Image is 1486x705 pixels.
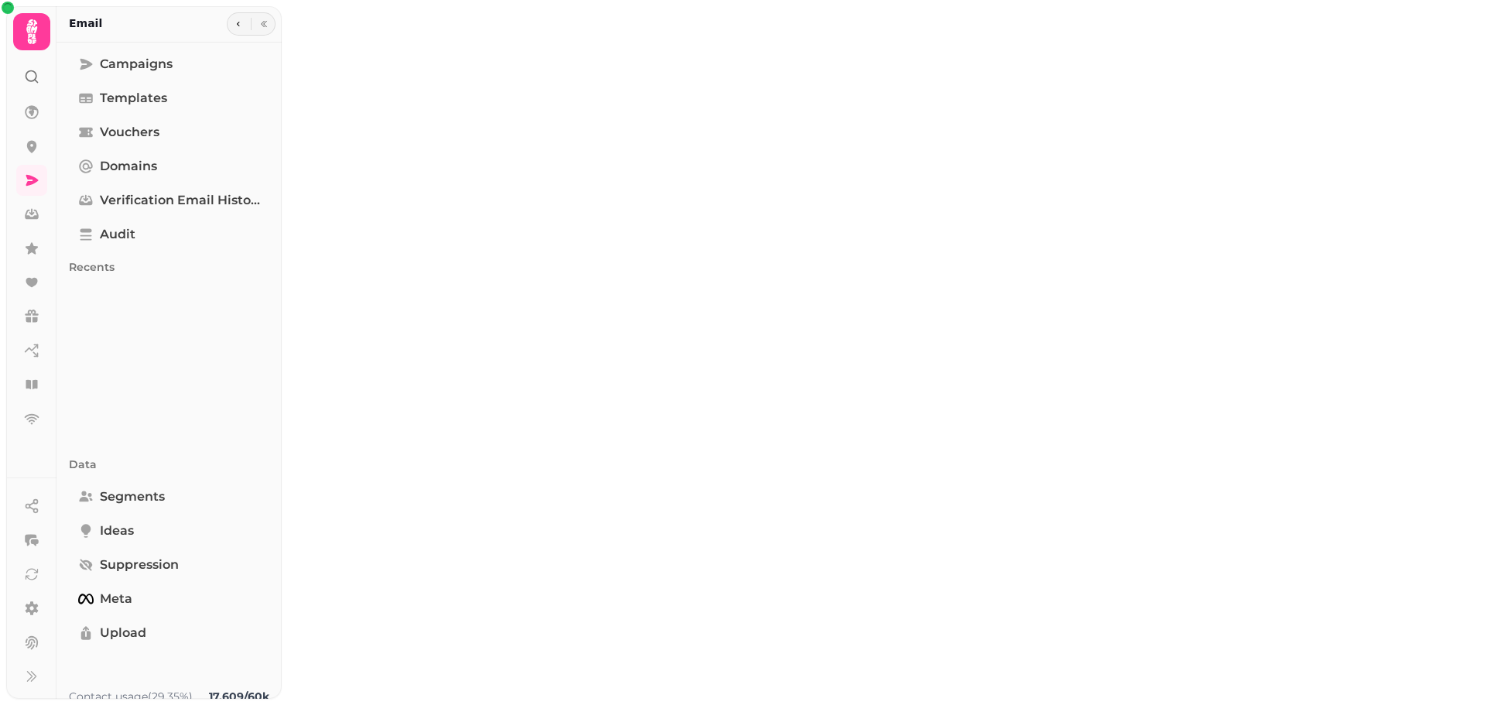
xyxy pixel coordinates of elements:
a: Segments [69,481,269,512]
span: Templates [100,89,167,108]
a: Upload [69,618,269,649]
span: Domains [100,157,157,176]
a: Ideas [69,515,269,546]
h2: Email [69,15,102,31]
span: Verification email history [100,191,260,210]
span: Segments [100,488,165,506]
span: Audit [100,225,135,244]
a: Suppression [69,549,269,580]
a: Meta [69,584,269,614]
a: Verification email history [69,185,269,216]
a: Templates [69,83,269,114]
p: Contact usage (29.35%) [69,689,193,704]
a: Audit [69,219,269,250]
p: Data [69,450,269,478]
span: Ideas [100,522,134,540]
a: Domains [69,151,269,182]
span: Suppression [100,556,179,574]
span: Campaigns [100,55,173,74]
b: 17,609 / 60k [209,690,269,703]
span: Upload [100,624,146,642]
span: Vouchers [100,123,159,142]
p: Recents [69,253,269,281]
a: Vouchers [69,117,269,148]
span: Meta [100,590,132,608]
nav: Tabs [56,43,282,676]
a: Campaigns [69,49,269,80]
